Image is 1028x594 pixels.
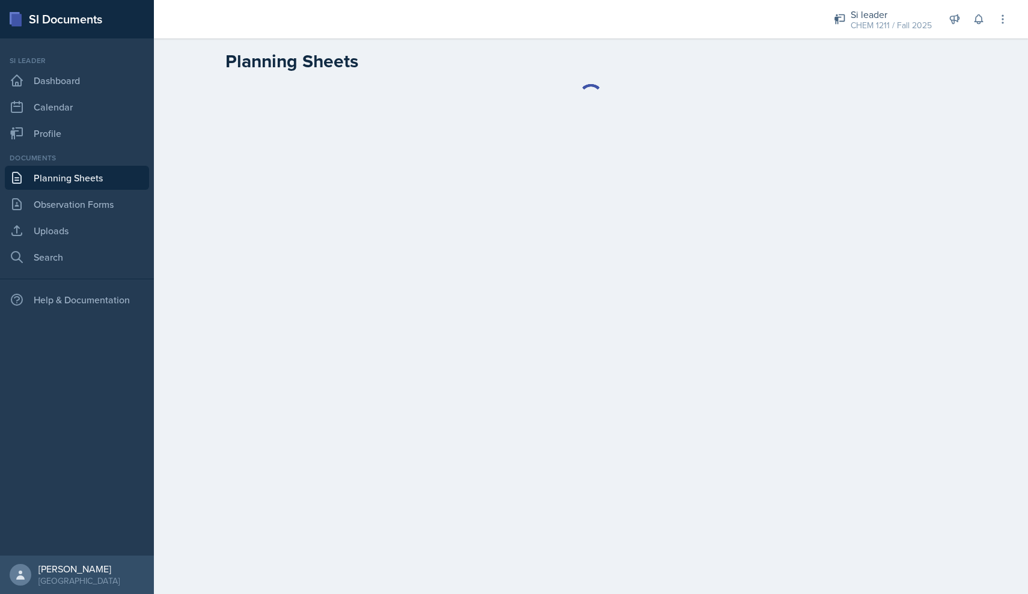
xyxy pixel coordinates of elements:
a: Dashboard [5,68,149,92]
h2: Planning Sheets [225,50,358,72]
div: Help & Documentation [5,288,149,312]
div: CHEM 1211 / Fall 2025 [851,19,932,32]
a: Planning Sheets [5,166,149,190]
a: Search [5,245,149,269]
a: Uploads [5,219,149,243]
a: Profile [5,121,149,145]
div: Si leader [5,55,149,66]
div: Documents [5,153,149,163]
div: [PERSON_NAME] [38,563,120,575]
div: Si leader [851,7,932,22]
a: Observation Forms [5,192,149,216]
a: Calendar [5,95,149,119]
div: [GEOGRAPHIC_DATA] [38,575,120,587]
